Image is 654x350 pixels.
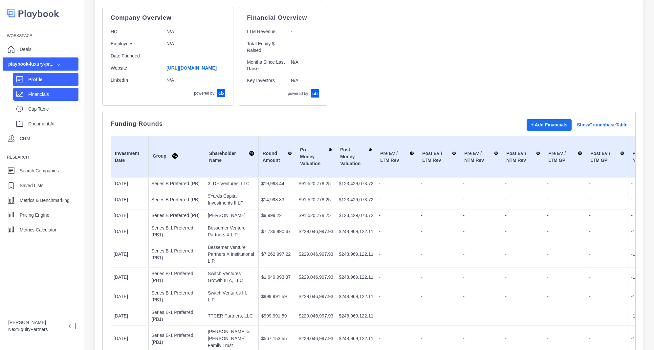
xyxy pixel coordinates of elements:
p: - [421,274,457,281]
p: - [589,196,625,203]
p: Switch Ventures III, L.P. [208,290,256,303]
p: - [421,251,457,258]
p: - [589,180,625,187]
p: - [421,196,457,203]
p: - [505,212,541,219]
div: Group [153,153,201,161]
p: Series B Preferred (PB) [151,212,202,219]
img: Sort [329,146,332,153]
p: - [291,40,319,54]
p: - [547,335,583,342]
p: - [547,196,583,203]
p: - [505,274,541,281]
img: logo-colored [7,7,59,20]
p: $7,736,990.47 [261,228,293,235]
p: - [547,212,583,219]
img: Sort [172,153,178,159]
p: Series B Preferred (PB) [151,180,202,187]
p: $91,520,778.25 [299,180,333,187]
p: Key Investors [247,77,285,84]
p: $123,429,073.72 [339,212,373,219]
p: - [589,335,625,342]
p: [DATE] [114,251,146,258]
p: - [505,180,541,187]
p: Switch Ventures Growth III A, LLC [208,270,256,284]
p: $567,153.55 [261,335,293,342]
p: $248,969,122.11 [339,251,373,258]
img: Sort [452,150,456,157]
p: $229,046,997.93 [299,228,333,235]
p: NextEquityPartners [8,326,64,333]
div: Pre EV / LTM Rev [380,150,414,164]
p: Metrics & Benchmarking [20,197,70,204]
p: - [463,293,499,300]
p: Employees [111,40,161,47]
div: Post EV / NTM Rev [506,150,540,164]
p: $1,649,993.37 [261,274,293,281]
div: Post EV / LTM GP [590,150,624,164]
p: [DATE] [114,228,146,235]
img: crunchbase-logo [311,89,319,98]
p: $229,046,997.93 [299,274,333,281]
p: [DATE] [114,196,146,203]
p: [DATE] [114,180,146,187]
p: $229,046,997.93 [299,335,333,342]
p: - [463,251,499,258]
img: Sort [494,150,498,157]
p: - [379,251,415,258]
p: $14,998.83 [261,196,293,203]
img: crunchbase-logo [217,89,225,97]
p: Profile [28,76,78,83]
img: Sort [288,150,292,157]
p: HQ [111,28,161,35]
p: $7,262,997.22 [261,251,293,258]
p: 3LDF Ventures, LLC [208,180,256,187]
p: - [463,212,499,219]
p: Pricing Engine [20,212,49,219]
p: - [589,293,625,300]
p: Website [111,65,161,72]
p: N/A [166,28,225,35]
div: Pre EV / NTM Rev [464,150,498,164]
p: - [379,180,415,187]
p: Metrics Calculator [20,227,56,233]
p: Bessemer Venture Partners X L.P. [208,225,256,238]
p: - [421,313,457,319]
div: Pre EV / LTM GP [548,150,582,164]
p: - [547,313,583,319]
button: + Add Financials [527,119,572,131]
p: $248,969,122.11 [339,293,373,300]
p: - [463,313,499,319]
p: Total Equity $ Raised [247,40,285,54]
p: $9,999.22 [261,212,293,219]
div: Investment Date [115,150,144,164]
p: - [379,293,415,300]
p: $248,969,122.11 [339,274,373,281]
p: - [421,293,457,300]
p: [DATE] [114,293,146,300]
p: $123,429,073.72 [339,180,373,187]
p: LinkedIn [111,77,161,84]
a: [URL][DOMAIN_NAME] [166,65,217,71]
p: - [421,180,457,187]
p: Series B-1 Preferred (PB1) [151,225,202,238]
p: Saved Lists [20,182,43,189]
p: - [547,180,583,187]
div: Post EV / LTM Rev [422,150,456,164]
p: - [589,274,625,281]
p: $248,969,122.11 [339,228,373,235]
p: [DATE] [114,274,146,281]
p: - [547,228,583,235]
p: Document AI [28,120,78,127]
p: - [589,313,625,319]
p: $91,520,778.25 [299,196,333,203]
p: TTCER Partners, LLC [208,313,256,319]
p: - [463,180,499,187]
p: Series B Preferred (PB) [151,196,202,203]
p: - [547,251,583,258]
p: Series B-1 Preferred (PB1) [151,270,202,284]
p: - [505,196,541,203]
p: - [589,228,625,235]
p: - [379,228,415,235]
img: Sort [536,150,540,157]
